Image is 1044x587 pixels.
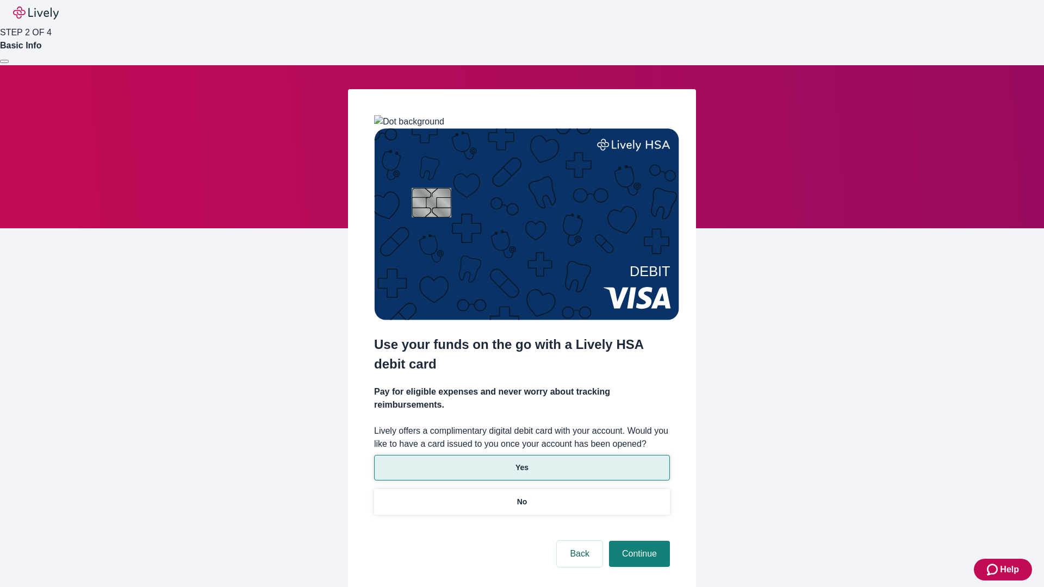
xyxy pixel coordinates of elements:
[987,563,1000,576] svg: Zendesk support icon
[374,455,670,480] button: Yes
[1000,563,1019,576] span: Help
[609,541,670,567] button: Continue
[557,541,602,567] button: Back
[374,128,679,320] img: Debit card
[374,424,670,451] label: Lively offers a complimentary digital debit card with your account. Would you like to have a card...
[374,115,444,128] img: Dot background
[515,462,529,473] p: Yes
[13,7,59,20] img: Lively
[374,385,670,411] h4: Pay for eligible expenses and never worry about tracking reimbursements.
[974,559,1032,580] button: Zendesk support iconHelp
[374,335,670,374] h2: Use your funds on the go with a Lively HSA debit card
[517,496,527,508] p: No
[374,489,670,515] button: No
